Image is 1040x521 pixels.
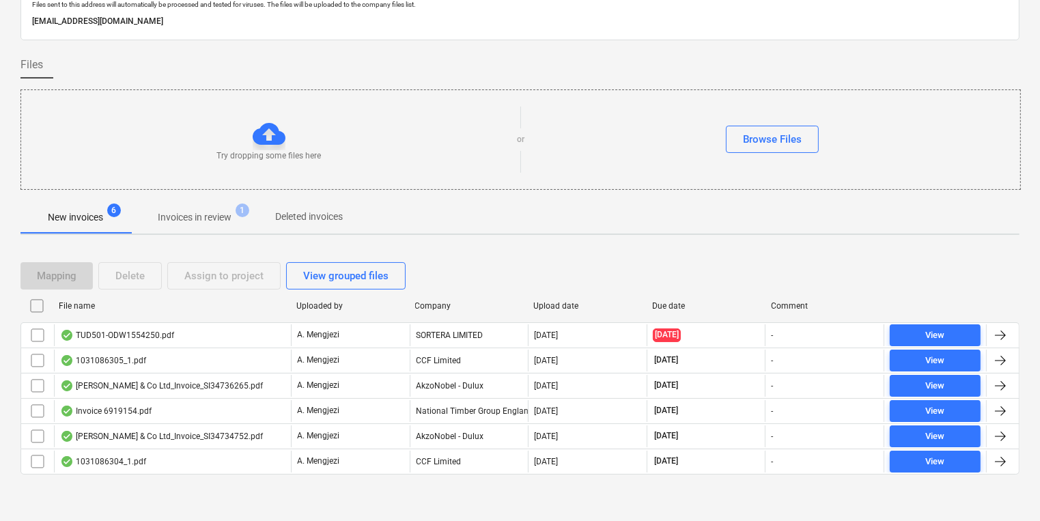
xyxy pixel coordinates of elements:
[60,456,146,467] div: 1031086304_1.pdf
[534,406,558,416] div: [DATE]
[60,355,74,366] div: OCR finished
[653,328,681,341] span: [DATE]
[972,455,1040,521] iframe: Chat Widget
[297,405,339,417] p: A. Mengjezi
[926,404,945,419] div: View
[410,400,529,422] div: National Timber Group England Ltd t/a [PERSON_NAME]
[297,430,339,442] p: A. Mengjezi
[297,354,339,366] p: A. Mengjezi
[60,431,263,442] div: [PERSON_NAME] & Co Ltd_Invoice_SI34734752.pdf
[410,324,529,346] div: SORTERA LIMITED
[890,375,981,397] button: View
[890,350,981,371] button: View
[726,126,819,153] button: Browse Files
[275,210,343,224] p: Deleted invoices
[60,355,146,366] div: 1031086305_1.pdf
[296,301,404,311] div: Uploaded by
[771,381,773,391] div: -
[926,454,945,470] div: View
[20,89,1021,190] div: Try dropping some files hereorBrowse Files
[48,210,103,225] p: New invoices
[890,425,981,447] button: View
[534,432,558,441] div: [DATE]
[771,330,773,340] div: -
[60,406,152,417] div: Invoice 6919154.pdf
[652,301,760,311] div: Due date
[926,429,945,445] div: View
[32,14,1008,29] p: [EMAIL_ADDRESS][DOMAIN_NAME]
[534,330,558,340] div: [DATE]
[653,380,679,391] span: [DATE]
[410,350,529,371] div: CCF Limited
[415,301,523,311] div: Company
[297,455,339,467] p: A. Mengjezi
[653,455,679,467] span: [DATE]
[297,380,339,391] p: A. Mengjezi
[20,57,43,73] span: Files
[217,150,322,162] p: Try dropping some files here
[890,400,981,422] button: View
[534,356,558,365] div: [DATE]
[236,203,249,217] span: 1
[60,380,74,391] div: OCR finished
[534,381,558,391] div: [DATE]
[771,457,773,466] div: -
[158,210,231,225] p: Invoices in review
[410,451,529,473] div: CCF Limited
[771,301,879,311] div: Comment
[107,203,121,217] span: 6
[60,456,74,467] div: OCR finished
[743,130,802,148] div: Browse Files
[653,430,679,442] span: [DATE]
[517,134,524,145] p: or
[60,380,263,391] div: [PERSON_NAME] & Co Ltd_Invoice_SI34736265.pdf
[410,375,529,397] div: AkzoNobel - Dulux
[890,324,981,346] button: View
[59,301,285,311] div: File name
[60,431,74,442] div: OCR finished
[926,378,945,394] div: View
[297,329,339,341] p: A. Mengjezi
[410,425,529,447] div: AkzoNobel - Dulux
[60,330,174,341] div: TUD501-ODW1554250.pdf
[926,353,945,369] div: View
[286,262,406,290] button: View grouped files
[771,406,773,416] div: -
[303,267,389,285] div: View grouped files
[653,354,679,366] span: [DATE]
[771,356,773,365] div: -
[890,451,981,473] button: View
[926,328,945,343] div: View
[653,405,679,417] span: [DATE]
[771,432,773,441] div: -
[533,301,641,311] div: Upload date
[60,330,74,341] div: OCR finished
[534,457,558,466] div: [DATE]
[60,406,74,417] div: OCR finished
